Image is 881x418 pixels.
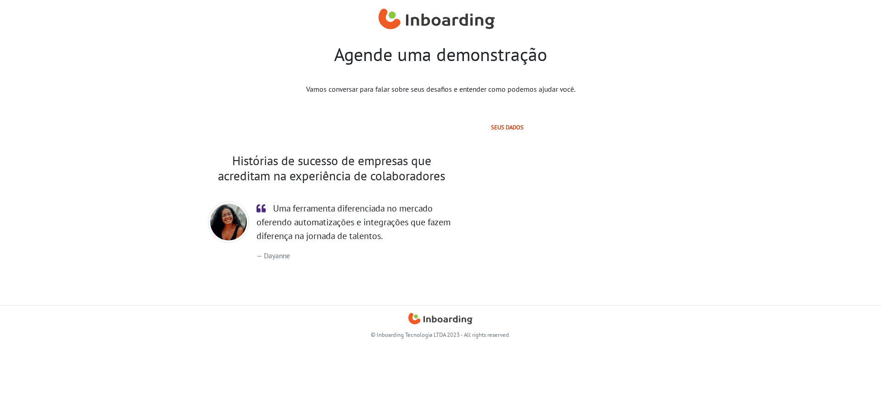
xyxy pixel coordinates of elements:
[256,250,455,261] footer: Dayanne
[186,330,695,339] p: © Inboarding Tecnologia LTDA 2023 - All rights reserved.
[379,4,495,36] a: Inboarding Home Page
[491,124,695,131] h2: Seus dados
[235,84,646,95] p: Vamos conversar para falar sobre seus desafios e entender como podemos ajudar você.
[256,201,455,243] p: Uma ferramenta diferenciada no mercado oferendo automatizações e integrações que fazem diferença ...
[208,153,455,183] h2: Histórias de sucesso de empresas que acreditam na experiência de colaboradores
[186,43,695,65] h1: Agende uma demonstração
[379,6,495,33] img: Inboarding Home
[208,201,249,243] img: Day do Asaas
[408,313,473,327] img: Inboarding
